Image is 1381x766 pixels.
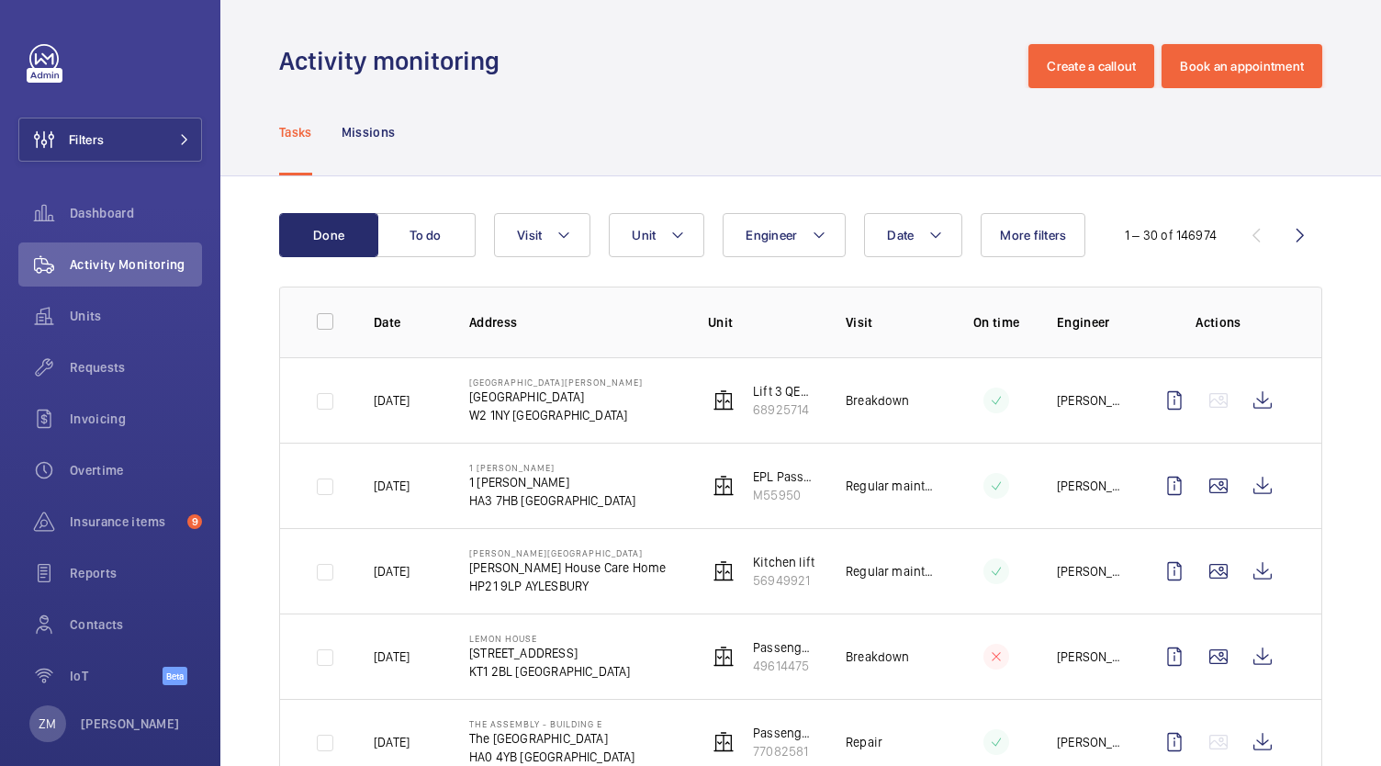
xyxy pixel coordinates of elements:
[469,558,666,577] p: [PERSON_NAME] House Care Home
[723,213,846,257] button: Engineer
[342,123,396,141] p: Missions
[1057,648,1123,666] p: [PERSON_NAME]
[469,644,631,662] p: [STREET_ADDRESS]
[70,410,202,428] span: Invoicing
[609,213,704,257] button: Unit
[1057,477,1123,495] p: [PERSON_NAME]
[374,733,410,751] p: [DATE]
[469,313,679,332] p: Address
[708,313,816,332] p: Unit
[846,477,936,495] p: Regular maintenance
[713,731,735,753] img: elevator.svg
[81,715,180,733] p: [PERSON_NAME]
[469,406,643,424] p: W2 1NY [GEOGRAPHIC_DATA]
[469,377,643,388] p: [GEOGRAPHIC_DATA][PERSON_NAME]
[713,475,735,497] img: elevator.svg
[1125,226,1217,244] div: 1 – 30 of 146974
[70,204,202,222] span: Dashboard
[469,718,635,729] p: The Assembly - Building E
[846,391,910,410] p: Breakdown
[713,560,735,582] img: elevator.svg
[69,130,104,149] span: Filters
[753,742,816,760] p: 77082581
[713,389,735,411] img: elevator.svg
[981,213,1085,257] button: More filters
[753,382,816,400] p: Lift 3 QEQM Block
[279,44,511,78] h1: Activity monitoring
[887,228,914,242] span: Date
[753,638,816,657] p: Passenger lift
[469,547,666,558] p: [PERSON_NAME][GEOGRAPHIC_DATA]
[279,123,312,141] p: Tasks
[374,477,410,495] p: [DATE]
[70,615,202,634] span: Contacts
[864,213,962,257] button: Date
[374,313,440,332] p: Date
[1057,733,1123,751] p: [PERSON_NAME]
[746,228,797,242] span: Engineer
[70,255,202,274] span: Activity Monitoring
[469,748,635,766] p: HA0 4YB [GEOGRAPHIC_DATA]
[846,648,910,666] p: Breakdown
[846,562,936,580] p: Regular maintenance
[70,358,202,377] span: Requests
[39,715,56,733] p: ZM
[1162,44,1322,88] button: Book an appointment
[374,391,410,410] p: [DATE]
[1000,228,1066,242] span: More filters
[494,213,590,257] button: Visit
[469,462,636,473] p: 1 [PERSON_NAME]
[753,657,816,675] p: 49614475
[469,577,666,595] p: HP21 9LP AYLESBURY
[70,461,202,479] span: Overtime
[753,486,816,504] p: M55950
[163,667,187,685] span: Beta
[632,228,656,242] span: Unit
[70,307,202,325] span: Units
[753,571,814,590] p: 56949921
[374,648,410,666] p: [DATE]
[469,388,643,406] p: [GEOGRAPHIC_DATA]
[70,667,163,685] span: IoT
[469,729,635,748] p: The [GEOGRAPHIC_DATA]
[1057,391,1123,410] p: [PERSON_NAME]
[374,562,410,580] p: [DATE]
[713,646,735,668] img: elevator.svg
[1057,562,1123,580] p: [PERSON_NAME]
[1028,44,1154,88] button: Create a callout
[1057,313,1123,332] p: Engineer
[965,313,1027,332] p: On time
[753,400,816,419] p: 68925714
[469,633,631,644] p: Lemon House
[70,513,180,531] span: Insurance items
[376,213,476,257] button: To do
[187,514,202,529] span: 9
[469,473,636,491] p: 1 [PERSON_NAME]
[846,733,882,751] p: Repair
[469,662,631,681] p: KT1 2BL [GEOGRAPHIC_DATA]
[469,491,636,510] p: HA3 7HB [GEOGRAPHIC_DATA]
[753,467,816,486] p: EPL Passenger Lift
[753,553,814,571] p: Kitchen lift
[517,228,542,242] span: Visit
[70,564,202,582] span: Reports
[753,724,816,742] p: Passenger Lift 1
[279,213,378,257] button: Done
[18,118,202,162] button: Filters
[846,313,936,332] p: Visit
[1152,313,1285,332] p: Actions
